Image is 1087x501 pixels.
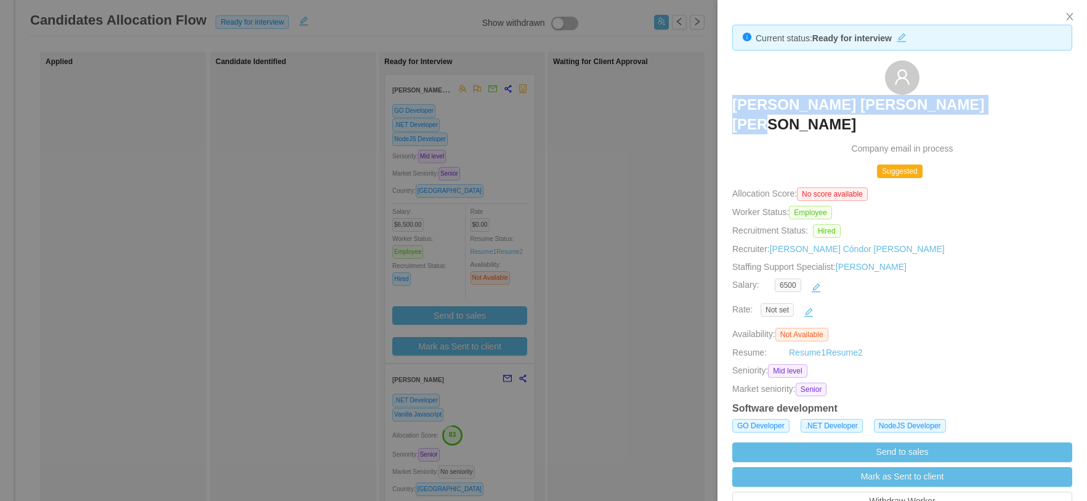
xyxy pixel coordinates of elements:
span: .NET Developer [801,419,863,433]
a: Resume1 [789,346,826,359]
span: NodeJS Developer [874,419,946,433]
span: Current status: [756,33,812,43]
span: Staffing Support Specialist: [732,262,907,272]
span: Worker Status: [732,207,789,217]
span: Recruitment Status: [732,226,808,235]
strong: Software development [732,403,838,413]
i: icon: info-circle [743,33,751,41]
span: Hired [813,224,841,238]
span: No score available [797,187,868,201]
i: icon: user [894,68,911,86]
h3: [PERSON_NAME] [PERSON_NAME] [PERSON_NAME] [732,95,1072,135]
a: [PERSON_NAME] [PERSON_NAME] [PERSON_NAME] [732,95,1072,142]
span: Company email in process [852,142,953,155]
span: Suggested [877,165,922,178]
button: Send to sales [732,442,1072,462]
span: GO Developer [732,419,790,433]
button: icon: edit [799,303,818,323]
span: Availability: [732,329,833,339]
button: icon: edit [806,279,826,298]
a: [PERSON_NAME] Cóndor [PERSON_NAME] [770,244,945,254]
span: Resume: [732,348,767,357]
span: Recruiter: [732,244,945,254]
span: Mid level [768,364,807,378]
span: Market seniority: [732,383,796,396]
span: 6500 [775,279,801,292]
span: Allocation Score: [732,189,797,198]
a: [PERSON_NAME] [836,262,907,272]
strong: Ready for interview [812,33,892,43]
button: Mark as Sent to client [732,467,1072,487]
a: Resume2 [826,346,863,359]
span: Senior [796,383,827,396]
i: icon: close [1065,12,1075,22]
span: Employee [789,206,831,219]
span: Not Available [775,328,828,341]
button: icon: edit [892,30,911,43]
span: Seniority: [732,364,768,378]
span: Not set [761,303,794,317]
